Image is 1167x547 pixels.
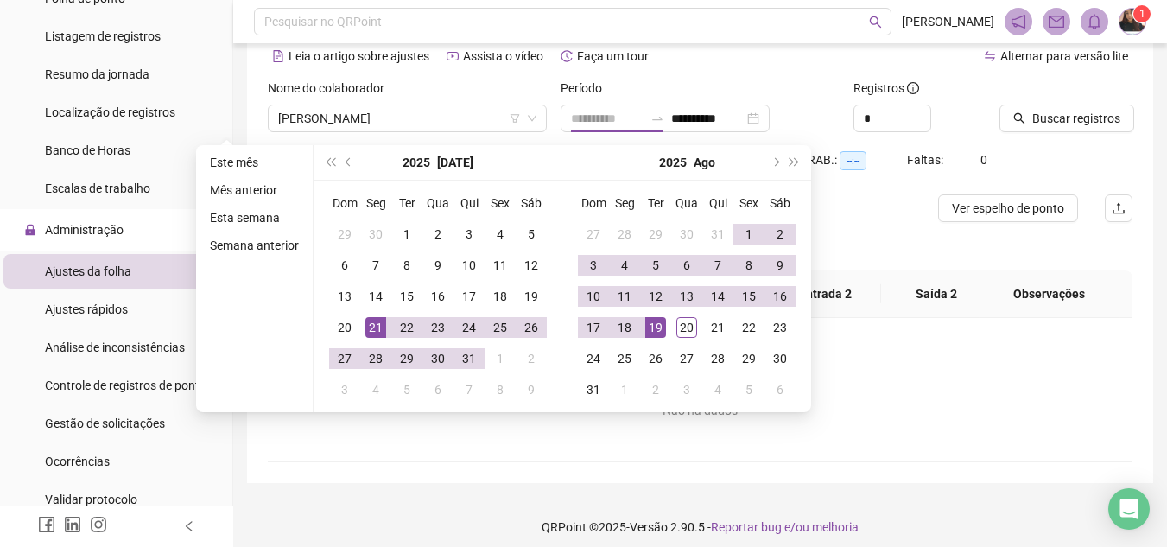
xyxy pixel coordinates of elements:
[360,312,391,343] td: 2025-07-21
[453,374,485,405] td: 2025-08-07
[609,219,640,250] td: 2025-07-28
[1087,14,1102,29] span: bell
[459,286,479,307] div: 17
[396,224,417,245] div: 1
[671,188,702,219] th: Qua
[516,312,547,343] td: 2025-07-26
[578,343,609,374] td: 2025-08-24
[490,317,511,338] div: 25
[938,194,1078,222] button: Ver espelho de ponto
[770,317,790,338] div: 23
[428,348,448,369] div: 30
[984,50,996,62] span: swap
[334,224,355,245] div: 29
[339,145,358,180] button: prev-year
[183,520,195,532] span: left
[614,224,635,245] div: 28
[334,348,355,369] div: 27
[999,105,1134,132] button: Buscar registros
[490,255,511,276] div: 11
[702,343,733,374] td: 2025-08-28
[365,379,386,400] div: 4
[485,188,516,219] th: Sex
[391,250,422,281] td: 2025-07-08
[453,250,485,281] td: 2025-07-10
[583,224,604,245] div: 27
[609,374,640,405] td: 2025-09-01
[764,281,796,312] td: 2025-08-16
[272,50,284,62] span: file-text
[702,219,733,250] td: 2025-07-31
[707,379,728,400] div: 4
[578,312,609,343] td: 2025-08-17
[453,219,485,250] td: 2025-07-03
[396,286,417,307] div: 15
[45,340,185,354] span: Análise de inconsistências
[785,145,804,180] button: super-next-year
[640,250,671,281] td: 2025-08-05
[459,255,479,276] div: 10
[428,317,448,338] div: 23
[645,255,666,276] div: 5
[463,49,543,63] span: Assista o vídeo
[733,250,764,281] td: 2025-08-08
[640,343,671,374] td: 2025-08-26
[764,374,796,405] td: 2025-09-06
[907,153,946,167] span: Faltas:
[583,317,604,338] div: 17
[840,151,866,170] span: --:--
[360,281,391,312] td: 2025-07-14
[485,343,516,374] td: 2025-08-01
[640,374,671,405] td: 2025-09-02
[64,516,81,533] span: linkedin
[521,224,542,245] div: 5
[770,348,790,369] div: 30
[578,281,609,312] td: 2025-08-10
[645,224,666,245] div: 29
[650,111,664,125] span: swap-right
[428,379,448,400] div: 6
[485,312,516,343] td: 2025-07-25
[45,455,110,468] span: Ocorrências
[733,312,764,343] td: 2025-08-22
[521,348,542,369] div: 2
[289,49,429,63] span: Leia o artigo sobre ajustes
[45,223,124,237] span: Administração
[268,79,396,98] label: Nome do colaborador
[45,302,128,316] span: Ajustes rápidos
[45,378,206,392] span: Controle de registros de ponto
[334,317,355,338] div: 20
[428,286,448,307] div: 16
[45,493,137,506] span: Validar protocolo
[853,79,919,98] span: Registros
[329,281,360,312] td: 2025-07-13
[391,219,422,250] td: 2025-07-01
[1000,49,1128,63] span: Alternar para versão lite
[1032,109,1120,128] span: Buscar registros
[516,188,547,219] th: Sáb
[203,180,306,200] li: Mês anterior
[45,417,165,430] span: Gestão de solicitações
[671,250,702,281] td: 2025-08-06
[869,16,882,29] span: search
[770,224,790,245] div: 2
[45,29,161,43] span: Listagem de registros
[490,286,511,307] div: 18
[881,270,992,318] th: Saída 2
[630,520,668,534] span: Versão
[391,343,422,374] td: 2025-07-29
[521,255,542,276] div: 12
[786,150,907,170] div: H. TRAB.:
[485,219,516,250] td: 2025-07-04
[640,219,671,250] td: 2025-07-29
[422,374,453,405] td: 2025-08-06
[516,281,547,312] td: 2025-07-19
[578,374,609,405] td: 2025-08-31
[676,379,697,400] div: 3
[770,255,790,276] div: 9
[45,181,150,195] span: Escalas de trabalho
[583,379,604,400] div: 31
[396,348,417,369] div: 29
[614,317,635,338] div: 18
[578,219,609,250] td: 2025-07-27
